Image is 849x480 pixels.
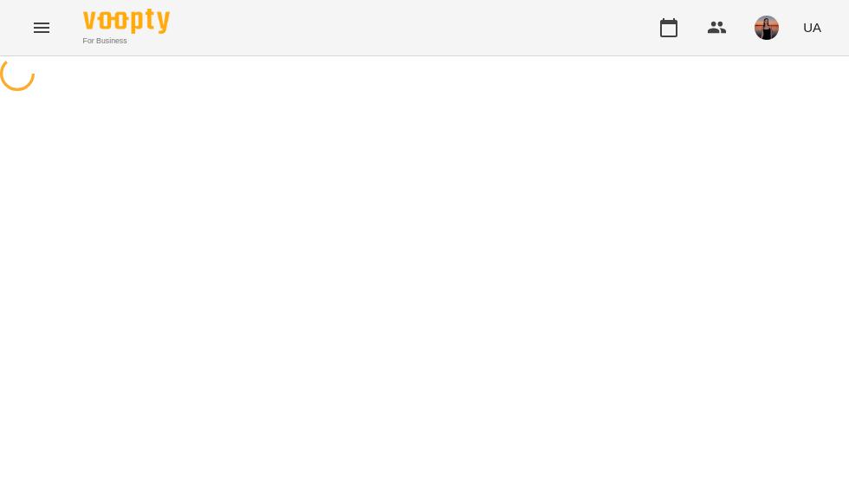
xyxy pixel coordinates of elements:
[21,7,62,49] button: Menu
[803,18,821,36] span: UA
[83,9,170,34] img: Voopty Logo
[796,11,828,43] button: UA
[83,36,170,47] span: For Business
[755,16,779,40] img: 7be7acdca5e1ee31dc7b5c5bf5ec8926.jpeg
